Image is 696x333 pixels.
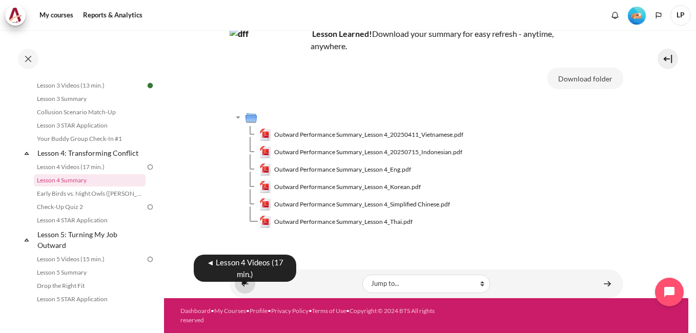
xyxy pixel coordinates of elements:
[274,217,413,226] span: Outward Performance Summary_Lesson 4_Thai.pdf
[259,198,272,211] img: Outward Performance Summary_Lesson 4_Simplified Chinese.pdf
[146,255,155,264] img: To do
[259,181,272,193] img: Outward Performance Summary_Lesson 4_Korean.pdf
[670,5,691,26] span: LP
[214,307,246,315] a: My Courses
[259,146,272,158] img: Outward Performance Summary_Lesson 4_20250715_Indonesian.pdf
[259,198,451,211] a: Outward Performance Summary_Lesson 4_Simplified Chinese.pdfOutward Performance Summary_Lesson 4_S...
[34,174,146,186] a: Lesson 4 Summary
[259,181,421,193] a: Outward Performance Summary_Lesson 4_Korean.pdfOutward Performance Summary_Lesson 4_Korean.pdf
[271,307,309,315] a: Privacy Policy
[628,6,646,25] div: Level #2
[34,79,146,92] a: Lesson 3 Videos (13 min.)
[5,5,31,26] a: Architeck Architeck
[628,7,646,25] img: Level #2
[259,163,412,176] a: Outward Performance Summary_Lesson 4_Eng.pdfOutward Performance Summary_Lesson 4_Eng.pdf
[180,307,211,315] a: Dashboard
[547,68,623,89] button: Download folder
[34,214,146,226] a: Lesson 4 STAR Application
[274,200,450,209] span: Outward Performance Summary_Lesson 4_Simplified Chinese.pdf
[36,227,146,252] a: Lesson 5: Turning My Job Outward
[607,8,623,23] div: Show notification window with no new notifications
[250,307,268,315] a: Profile
[146,162,155,172] img: To do
[230,28,306,105] img: dff
[34,119,146,132] a: Lesson 3 STAR Application
[259,146,463,158] a: Outward Performance Summary_Lesson 4_20250715_Indonesian.pdfOutward Performance Summary_Lesson 4_...
[274,130,463,139] span: Outward Performance Summary_Lesson 4_20250411_Vietnamese.pdf
[670,5,691,26] a: User menu
[146,81,155,90] img: Done
[624,6,650,25] a: Level #2
[22,148,32,158] span: Collapse
[34,93,146,105] a: Lesson 3 Summary
[259,129,272,141] img: Outward Performance Summary_Lesson 4_20250411_Vietnamese.pdf
[259,216,413,228] a: Outward Performance Summary_Lesson 4_Thai.pdfOutward Performance Summary_Lesson 4_Thai.pdf
[259,129,464,141] a: Outward Performance Summary_Lesson 4_20250411_Vietnamese.pdfOutward Performance Summary_Lesson 4_...
[194,255,296,282] div: ◄ Lesson 4 Videos (17 min.)
[34,106,146,118] a: Collusion Scenario Match-Up
[259,163,272,176] img: Outward Performance Summary_Lesson 4_Eng.pdf
[36,5,77,26] a: My courses
[259,216,272,228] img: Outward Performance Summary_Lesson 4_Thai.pdf
[312,29,372,38] strong: Lesson Learned!
[34,188,146,200] a: Early Birds vs. Night Owls ([PERSON_NAME]'s Story)
[34,293,146,305] a: Lesson 5 STAR Application
[34,161,146,173] a: Lesson 4 Videos (17 min.)
[79,5,146,26] a: Reports & Analytics
[146,202,155,212] img: To do
[312,307,346,315] a: Terms of Use
[34,201,146,213] a: Check-Up Quiz 2
[651,8,666,23] button: Languages
[8,8,23,23] img: Architeck
[34,266,146,279] a: Lesson 5 Summary
[274,182,421,192] span: Outward Performance Summary_Lesson 4_Korean.pdf
[274,165,411,174] span: Outward Performance Summary_Lesson 4_Eng.pdf
[22,235,32,245] span: Collapse
[34,253,146,265] a: Lesson 5 Videos (15 min.)
[34,133,146,145] a: Your Buddy Group Check-In #1
[230,28,588,52] p: Download your summary for easy refresh - anytime, anywhere.
[274,148,462,157] span: Outward Performance Summary_Lesson 4_20250715_Indonesian.pdf
[180,306,446,325] div: • • • • •
[36,146,146,160] a: Lesson 4: Transforming Conflict
[34,280,146,292] a: Drop the Right Fit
